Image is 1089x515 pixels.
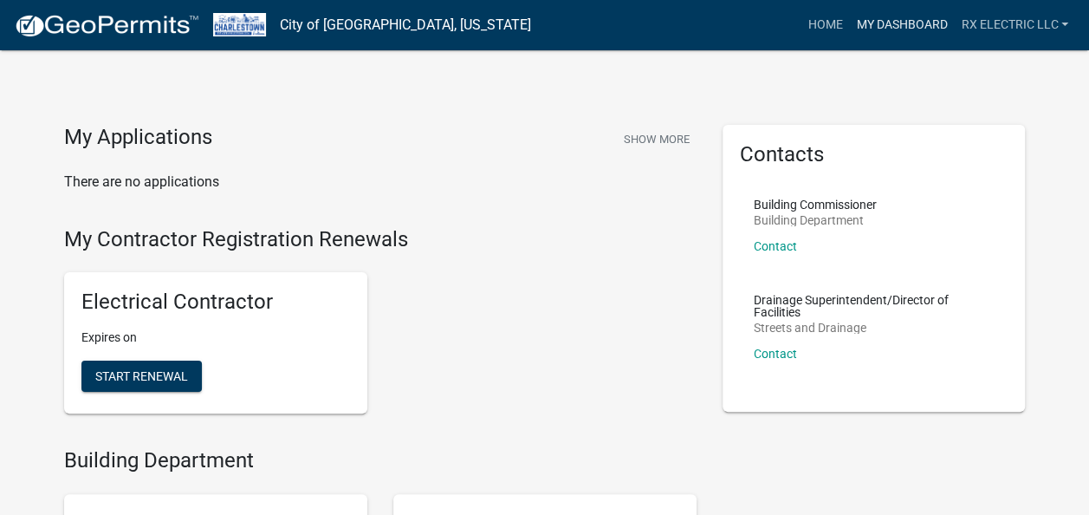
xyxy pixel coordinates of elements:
h4: Building Department [64,448,697,473]
h4: My Contractor Registration Renewals [64,227,697,252]
a: Contact [754,347,797,361]
wm-registration-list-section: My Contractor Registration Renewals [64,227,697,428]
a: City of [GEOGRAPHIC_DATA], [US_STATE] [280,10,531,40]
button: Start Renewal [81,361,202,392]
a: Home [801,9,849,42]
p: Streets and Drainage [754,322,995,334]
p: Drainage Superintendent/Director of Facilities [754,294,995,318]
p: There are no applications [64,172,697,192]
p: Building Commissioner [754,199,877,211]
h4: My Applications [64,125,212,151]
p: Building Department [754,214,877,226]
h5: Contacts [740,142,1008,167]
button: Show More [617,125,697,153]
p: Expires on [81,329,350,347]
span: Start Renewal [95,369,188,383]
a: Contact [754,239,797,253]
h5: Electrical Contractor [81,290,350,315]
a: RX ELECTRIC LLC [954,9,1075,42]
a: My Dashboard [849,9,954,42]
img: City of Charlestown, Indiana [213,13,266,36]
